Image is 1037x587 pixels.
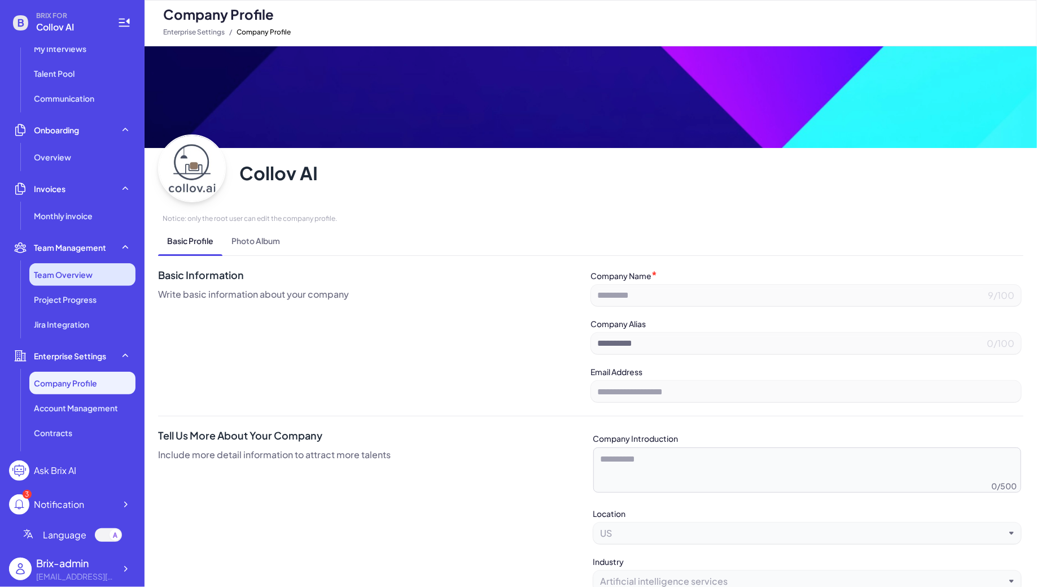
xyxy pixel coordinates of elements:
span: Basic Information [158,267,591,283]
span: Communication [34,93,94,104]
span: Monthly invoice [34,210,93,221]
div: 0 / 500 [991,480,1017,492]
span: Language [43,528,86,542]
img: user_logo.png [9,558,32,580]
span: Account Management [34,402,118,414]
span: Project Progress [34,294,97,305]
div: Ask Brix AI [34,464,76,477]
span: Team Management [34,242,106,253]
span: Contracts [34,427,72,438]
img: 62cf91bae6e441898ee106b491ed5f91.png [145,46,1037,148]
span: Team Overview [34,269,93,280]
label: Company Alias [591,319,646,329]
span: Collov AI [36,20,104,34]
span: Include more detail information to attract more talents [158,448,591,462]
span: Jira Integration [34,319,89,330]
label: Industry [593,556,624,567]
div: Notification [34,498,84,511]
div: flora@joinbrix.com [36,571,115,582]
span: Overview [34,151,71,163]
span: Tell Us More About Your Company [158,428,591,443]
span: Company Profile [34,377,97,389]
span: BRIX FOR [36,11,104,20]
div: US [601,527,1005,540]
div: 3 [23,490,32,499]
img: 75bccec063884d71971cee4d9107e94d.jpeg [158,134,226,202]
span: Write basic information about your company [158,288,591,301]
span: / [229,25,232,39]
label: Email Address [591,367,643,377]
span: Talent Pool [34,68,75,79]
span: My Interviews [34,43,86,54]
span: Company Profile [237,25,291,39]
span: Basic Profile [158,226,222,255]
span: Collov AI [239,162,1023,202]
span: Notice: only the root user can edit the company profile. [163,214,1023,224]
label: Company Name [591,271,652,281]
label: Company Introduction [593,433,679,443]
span: Photo Album [222,226,289,255]
span: Company Profile [163,5,274,23]
span: Invoices [34,183,65,194]
span: Onboarding [34,124,79,136]
span: Enterprise Settings [34,350,106,362]
div: Brix-admin [36,555,115,571]
label: Location [593,508,626,519]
